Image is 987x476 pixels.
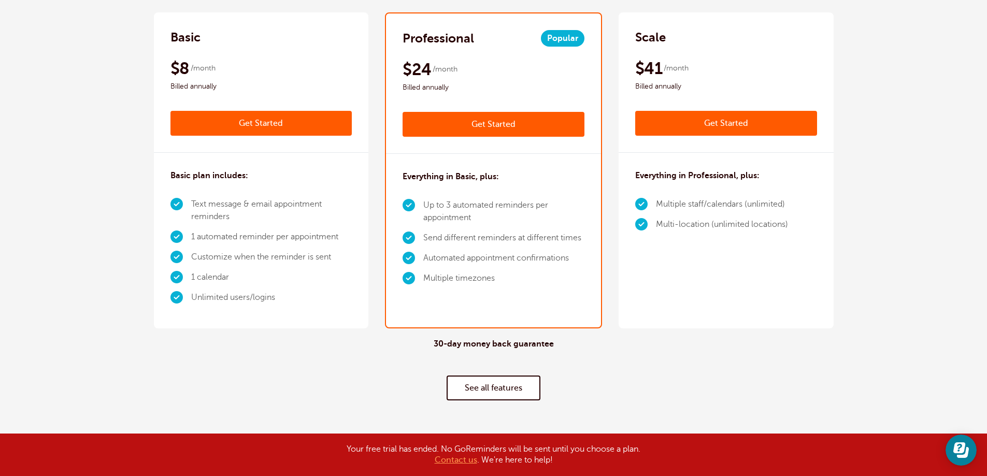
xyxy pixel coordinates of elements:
[435,455,477,465] a: Contact us
[635,29,666,46] h2: Scale
[235,444,753,466] div: Your free trial has ended. No GoReminders will be sent until you choose a plan. . We're here to h...
[664,62,689,75] span: /month
[403,30,474,47] h2: Professional
[170,29,201,46] h2: Basic
[423,248,584,268] li: Automated appointment confirmations
[635,169,760,182] h3: Everything in Professional, plus:
[191,267,352,287] li: 1 calendar
[946,435,977,466] iframe: Resource center
[170,80,352,93] span: Billed annually
[423,195,584,228] li: Up to 3 automated reminders per appointment
[170,111,352,136] a: Get Started
[635,111,817,136] a: Get Started
[635,80,817,93] span: Billed annually
[170,169,248,182] h3: Basic plan includes:
[403,170,499,183] h3: Everything in Basic, plus:
[403,112,584,137] a: Get Started
[170,58,190,79] span: $8
[635,58,662,79] span: $41
[191,62,216,75] span: /month
[656,214,788,235] li: Multi-location (unlimited locations)
[541,30,584,47] span: Popular
[403,59,431,80] span: $24
[191,194,352,227] li: Text message & email appointment reminders
[434,339,554,349] h4: 30-day money back guarantee
[656,194,788,214] li: Multiple staff/calendars (unlimited)
[403,81,584,94] span: Billed annually
[447,376,540,400] a: See all features
[423,228,584,248] li: Send different reminders at different times
[191,287,352,308] li: Unlimited users/logins
[191,227,352,247] li: 1 automated reminder per appointment
[191,247,352,267] li: Customize when the reminder is sent
[433,63,457,76] span: /month
[423,268,584,289] li: Multiple timezones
